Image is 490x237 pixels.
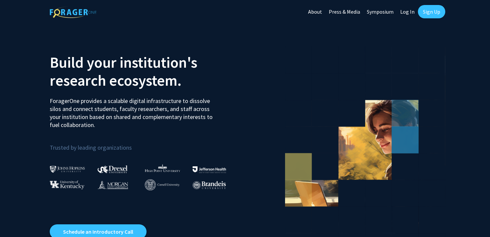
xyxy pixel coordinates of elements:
img: Johns Hopkins University [50,166,85,173]
img: University of Kentucky [50,180,84,189]
p: ForagerOne provides a scalable digital infrastructure to dissolve silos and connect students, fac... [50,92,217,129]
img: ForagerOne Logo [50,6,96,18]
img: Cornell University [145,179,180,190]
img: Thomas Jefferson University [193,166,226,173]
a: Sign Up [418,5,445,18]
img: Morgan State University [97,180,128,189]
iframe: Chat [462,207,485,232]
img: Drexel University [97,165,128,173]
img: Brandeis University [193,181,226,189]
p: Trusted by leading organizations [50,134,240,153]
h2: Build your institution's research ecosystem. [50,53,240,89]
img: High Point University [145,164,180,172]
